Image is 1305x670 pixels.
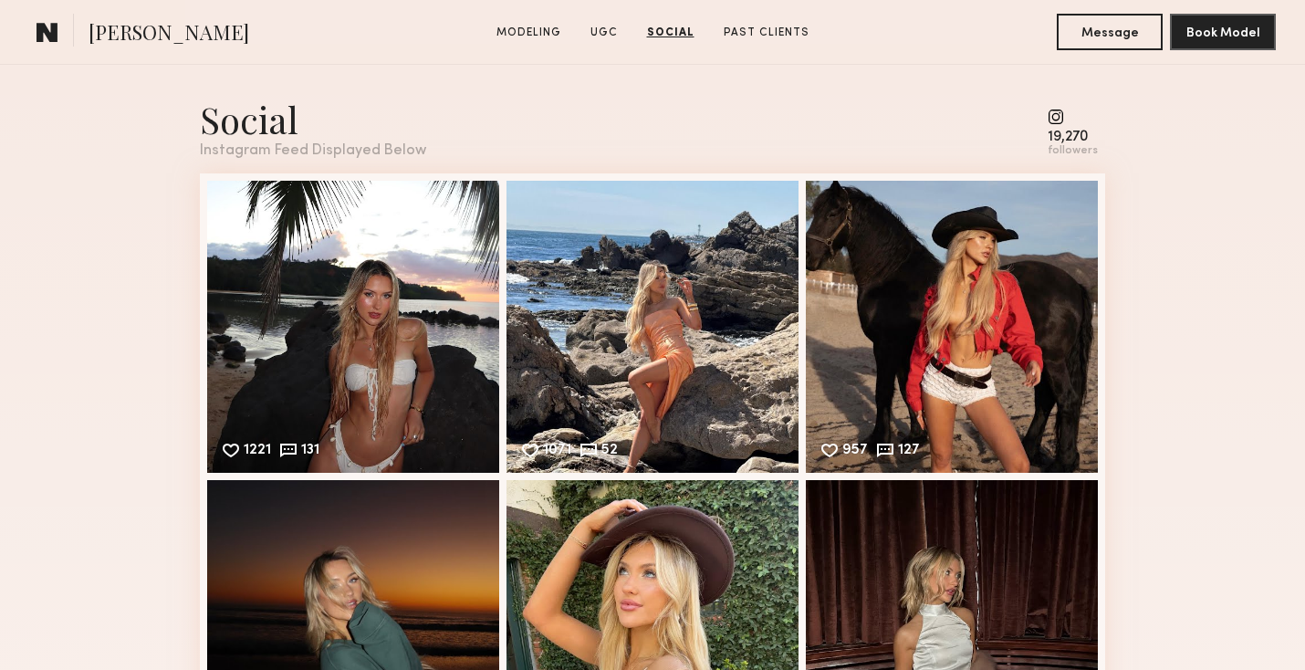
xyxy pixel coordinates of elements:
a: UGC [583,25,625,41]
div: Social [200,95,426,143]
div: 127 [898,444,920,460]
button: Message [1057,14,1163,50]
a: Modeling [489,25,569,41]
a: Social [640,25,702,41]
div: 957 [842,444,868,460]
span: [PERSON_NAME] [89,18,249,50]
div: 131 [301,444,319,460]
div: 19,270 [1048,131,1098,144]
a: Past Clients [716,25,817,41]
div: 1221 [244,444,271,460]
a: Book Model [1170,24,1276,39]
div: Instagram Feed Displayed Below [200,143,426,159]
button: Book Model [1170,14,1276,50]
div: 52 [601,444,618,460]
div: followers [1048,144,1098,158]
div: 1071 [543,444,571,460]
